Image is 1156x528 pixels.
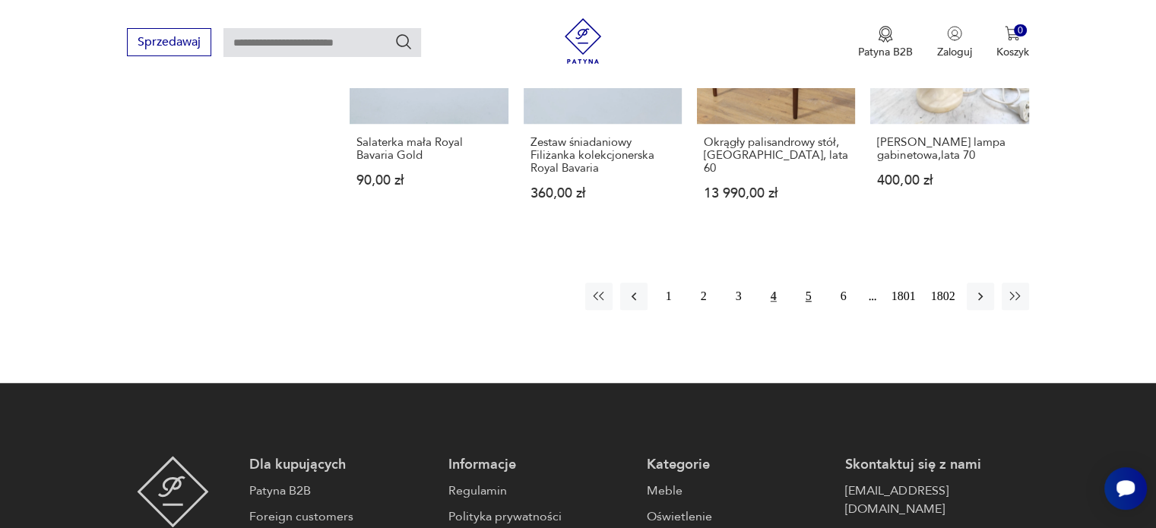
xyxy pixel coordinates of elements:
button: 5 [795,283,822,310]
a: Sprzedawaj [127,38,211,49]
a: Meble [647,482,830,500]
p: 360,00 zł [530,187,675,200]
p: Kategorie [647,456,830,474]
div: 0 [1014,24,1027,37]
h3: Zestaw śniadaniowy Filiżanka kolekcjonerska Royal Bavaria [530,136,675,175]
p: Zaloguj [937,45,972,59]
button: 6 [830,283,857,310]
button: 1802 [927,283,959,310]
button: 0Koszyk [996,26,1029,59]
p: 400,00 zł [877,174,1021,187]
p: 13 990,00 zł [704,187,848,200]
a: Patyna B2B [249,482,432,500]
p: Informacje [448,456,632,474]
button: 3 [725,283,752,310]
button: Sprzedawaj [127,28,211,56]
p: Dla kupujących [249,456,432,474]
button: Szukaj [394,33,413,51]
p: Skontaktuj się z nami [845,456,1028,474]
button: Patyna B2B [858,26,913,59]
p: Koszyk [996,45,1029,59]
img: Ikona koszyka [1005,26,1020,41]
a: Foreign customers [249,507,432,526]
button: Zaloguj [937,26,972,59]
h3: [PERSON_NAME] lampa gabinetowa,lata 70 [877,136,1021,162]
a: Polityka prywatności [448,507,632,526]
button: 1 [655,283,683,310]
h3: Okrągły palisandrowy stół, [GEOGRAPHIC_DATA], lata 60 [704,136,848,175]
img: Patyna - sklep z meblami i dekoracjami vintage [137,456,209,527]
img: Ikonka użytkownika [947,26,962,41]
h3: Salaterka mała Royal Bavaria Gold [356,136,501,162]
button: 2 [690,283,717,310]
a: Oświetlenie [647,507,830,526]
iframe: Smartsupp widget button [1104,467,1147,510]
a: [EMAIL_ADDRESS][DOMAIN_NAME] [845,482,1028,518]
button: 4 [760,283,787,310]
button: 1801 [888,283,920,310]
p: 90,00 zł [356,174,501,187]
a: Regulamin [448,482,632,500]
p: Patyna B2B [858,45,913,59]
a: Ikona medaluPatyna B2B [858,26,913,59]
img: Ikona medalu [878,26,893,43]
img: Patyna - sklep z meblami i dekoracjami vintage [560,18,606,64]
